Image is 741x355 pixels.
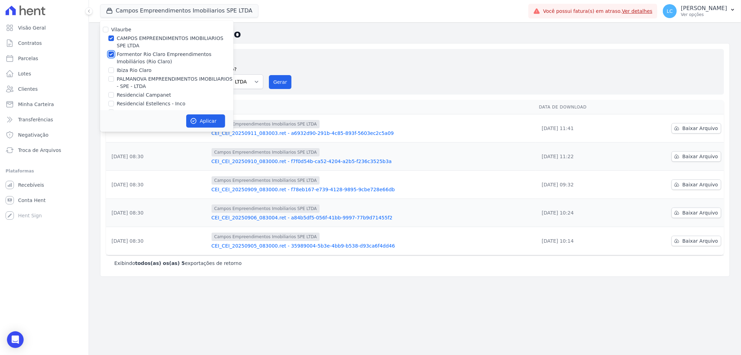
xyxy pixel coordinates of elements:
[657,1,741,21] button: LC [PERSON_NAME] Ver opções
[543,8,652,15] span: Você possui fatura(s) em atraso.
[111,27,131,32] label: Vilaurbe
[6,167,83,175] div: Plataformas
[18,24,46,31] span: Visão Geral
[100,4,258,17] button: Campos Empreendimentos Imobiliarios SPE LTDA
[536,100,628,114] th: Data de Download
[117,109,184,116] label: Residencial Estellencs - LBA
[117,75,233,90] label: PALMANOVA EMPREENDIMENTOS IMOBILIARIOS - SPE - LTDA
[212,186,534,193] a: CEI_CEI_20250909_083000.ret - f78eb167-e739-4128-9895-9cbe728e66db
[536,199,628,227] td: [DATE] 10:24
[667,9,673,14] span: LC
[212,176,320,185] span: Campos Empreendimentos Imobiliarios SPE LTDA
[3,143,86,157] a: Troca de Arquivos
[3,128,86,142] a: Negativação
[672,123,721,134] a: Baixar Arquivo
[114,260,242,267] p: Exibindo exportações de retorno
[18,55,38,62] span: Parcelas
[672,151,721,162] a: Baixar Arquivo
[18,101,54,108] span: Minha Carteira
[682,125,718,132] span: Baixar Arquivo
[18,131,49,138] span: Negativação
[117,91,171,99] label: Residencial Campanet
[3,67,86,81] a: Lotes
[212,214,534,221] a: CEI_CEI_20250906_083004.ret - a84b5df5-056f-41bb-9997-77b9d71455f2
[106,199,209,227] td: [DATE] 08:30
[106,227,209,255] td: [DATE] 08:30
[682,153,718,160] span: Baixar Arquivo
[681,5,727,12] p: [PERSON_NAME]
[681,12,727,17] p: Ver opções
[672,236,721,246] a: Baixar Arquivo
[682,181,718,188] span: Baixar Arquivo
[106,171,209,199] td: [DATE] 08:30
[682,237,718,244] span: Baixar Arquivo
[186,114,225,128] button: Aplicar
[18,70,31,77] span: Lotes
[672,179,721,190] a: Baixar Arquivo
[212,130,534,137] a: CEI_CEI_20250911_083003.ret - a6932d90-291b-4c85-893f-5603ec2c5a09
[117,35,233,49] label: CAMPOS EMPREENDIMENTOS IMOBILIARIOS SPE LTDA
[3,82,86,96] a: Clientes
[269,75,292,89] button: Gerar
[3,193,86,207] a: Conta Hent
[18,86,38,92] span: Clientes
[3,36,86,50] a: Contratos
[212,233,320,241] span: Campos Empreendimentos Imobiliarios SPE LTDA
[3,178,86,192] a: Recebíveis
[3,51,86,65] a: Parcelas
[672,208,721,218] a: Baixar Arquivo
[209,100,536,114] th: Arquivo
[536,171,628,199] td: [DATE] 09:32
[106,143,209,171] td: [DATE] 08:30
[117,67,151,74] label: Ibiza Rio Claro
[682,209,718,216] span: Baixar Arquivo
[117,100,186,107] label: Residencial Estellencs - Inco
[3,21,86,35] a: Visão Geral
[135,260,185,266] b: todos(as) os(as) 5
[100,28,730,40] h2: Exportações de Retorno
[622,8,653,14] a: Ver detalhes
[18,197,46,204] span: Conta Hent
[212,158,534,165] a: CEI_CEI_20250910_083000.ret - f7f0d54b-ca52-4204-a2b5-f236c3525b3a
[18,181,44,188] span: Recebíveis
[536,143,628,171] td: [DATE] 11:22
[117,51,233,65] label: Formentor Rio Claro Empreendimentos Imobiliários (Rio Claro)
[212,204,320,213] span: Campos Empreendimentos Imobiliarios SPE LTDA
[212,120,320,128] span: Campos Empreendimentos Imobiliarios SPE LTDA
[18,147,61,154] span: Troca de Arquivos
[18,116,53,123] span: Transferências
[212,242,534,249] a: CEI_CEI_20250905_083000.ret - 35989004-5b3e-4bb9-b538-d93ca6f4dd46
[536,227,628,255] td: [DATE] 10:14
[536,114,628,143] td: [DATE] 11:41
[18,40,42,47] span: Contratos
[3,97,86,111] a: Minha Carteira
[3,113,86,127] a: Transferências
[7,331,24,348] div: Open Intercom Messenger
[212,148,320,156] span: Campos Empreendimentos Imobiliarios SPE LTDA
